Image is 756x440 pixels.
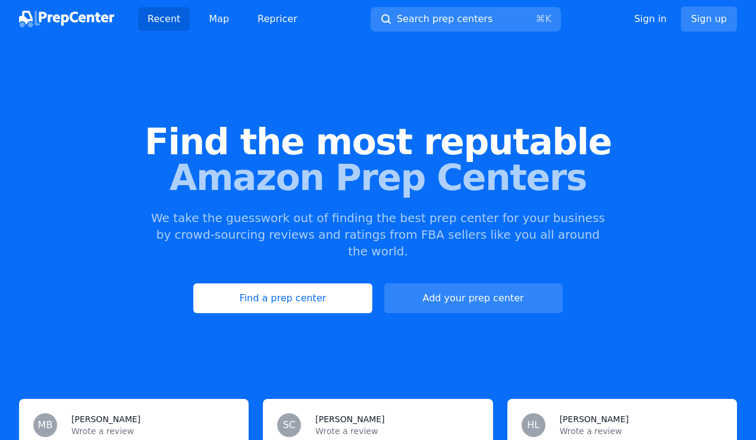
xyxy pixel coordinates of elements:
a: Repricer [248,7,307,31]
a: Sign up [681,7,737,32]
a: Recent [138,7,190,31]
span: Find the most reputable [19,124,737,160]
button: Search prep centers⌘K [371,7,561,32]
p: Wrote a review [315,425,478,437]
kbd: ⌘ [535,13,545,24]
h3: [PERSON_NAME] [315,413,384,425]
span: Search prep centers [397,12,493,26]
h3: [PERSON_NAME] [71,413,140,425]
span: HL [527,420,539,430]
h3: [PERSON_NAME] [560,413,629,425]
span: SC [283,420,296,430]
p: Wrote a review [71,425,234,437]
span: MB [38,420,53,430]
span: Amazon Prep Centers [19,160,737,195]
a: Sign in [634,12,667,26]
p: We take the guesswork out of finding the best prep center for your business by crowd-sourcing rev... [150,210,607,260]
img: PrepCenter [19,11,114,27]
a: Add your prep center [384,283,563,313]
kbd: K [545,13,551,24]
a: Find a prep center [193,283,372,313]
a: Map [199,7,239,31]
p: Wrote a review [560,425,723,437]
